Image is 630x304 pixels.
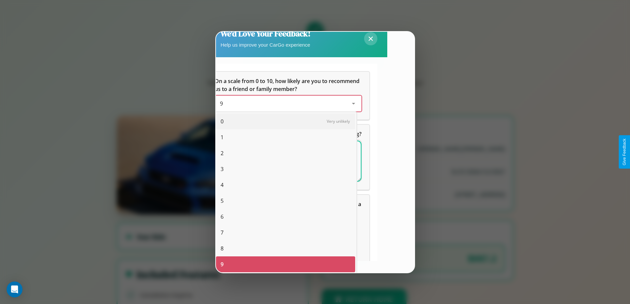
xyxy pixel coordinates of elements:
div: 1 [216,129,355,145]
div: 2 [216,145,355,161]
span: Very unlikely [327,118,350,124]
p: Help us improve your CarGo experience [221,40,311,49]
span: 9 [221,260,224,268]
span: 4 [221,181,224,189]
span: 9 [220,100,223,107]
div: 4 [216,177,355,193]
div: On a scale from 0 to 10, how likely are you to recommend us to a friend or family member? [215,96,361,111]
span: 8 [221,244,224,252]
div: 5 [216,193,355,209]
span: 5 [221,197,224,205]
span: 0 [221,117,224,125]
span: 1 [221,133,224,141]
div: 10 [216,272,355,288]
div: 6 [216,209,355,225]
h5: On a scale from 0 to 10, how likely are you to recommend us to a friend or family member? [215,77,361,93]
div: 7 [216,225,355,240]
div: Give Feedback [622,139,627,165]
div: 9 [216,256,355,272]
div: 8 [216,240,355,256]
span: Which of the following features do you value the most in a vehicle? [215,200,362,216]
span: 7 [221,229,224,237]
span: 2 [221,149,224,157]
div: 3 [216,161,355,177]
span: 3 [221,165,224,173]
div: 0 [216,113,355,129]
div: Open Intercom Messenger [7,282,22,297]
span: 6 [221,213,224,221]
h2: We'd Love Your Feedback! [221,28,311,39]
div: On a scale from 0 to 10, how likely are you to recommend us to a friend or family member? [207,72,369,119]
span: What can we do to make your experience more satisfying? [215,130,361,138]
